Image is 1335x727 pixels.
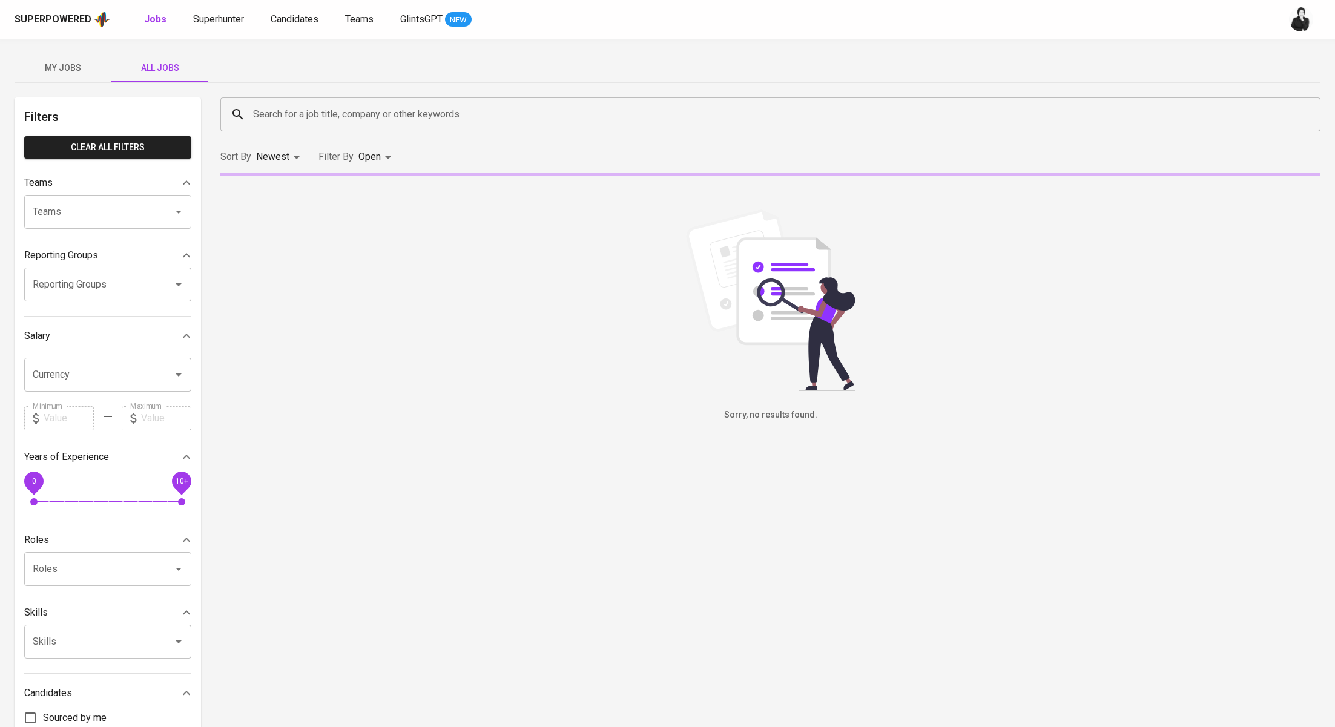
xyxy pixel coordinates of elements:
button: Open [170,366,187,383]
span: Open [358,151,381,162]
div: Roles [24,528,191,552]
div: Candidates [24,681,191,705]
span: 0 [31,476,36,485]
button: Open [170,276,187,293]
div: Open [358,146,395,168]
p: Newest [256,150,289,164]
input: Value [141,406,191,430]
div: Teams [24,171,191,195]
a: Candidates [271,12,321,27]
span: Superhunter [193,13,244,25]
button: Open [170,203,187,220]
h6: Sorry, no results found. [220,409,1320,422]
span: My Jobs [22,61,104,76]
a: Jobs [144,12,169,27]
p: Candidates [24,686,72,700]
div: Reporting Groups [24,243,191,268]
b: Jobs [144,13,166,25]
span: 10+ [175,476,188,485]
button: Open [170,561,187,577]
div: Skills [24,600,191,625]
a: Teams [345,12,376,27]
div: Years of Experience [24,445,191,469]
div: Superpowered [15,13,91,27]
a: GlintsGPT NEW [400,12,472,27]
input: Value [44,406,94,430]
span: Sourced by me [43,711,107,725]
span: GlintsGPT [400,13,443,25]
p: Teams [24,176,53,190]
p: Filter By [318,150,354,164]
a: Superpoweredapp logo [15,10,110,28]
span: All Jobs [119,61,201,76]
div: Salary [24,324,191,348]
a: Superhunter [193,12,246,27]
img: medwi@glints.com [1289,7,1313,31]
div: Newest [256,146,304,168]
img: file_searching.svg [680,209,862,391]
button: Clear All filters [24,136,191,159]
p: Salary [24,329,50,343]
p: Sort By [220,150,251,164]
h6: Filters [24,107,191,127]
p: Skills [24,605,48,620]
img: app logo [94,10,110,28]
p: Reporting Groups [24,248,98,263]
button: Open [170,633,187,650]
p: Roles [24,533,49,547]
span: NEW [445,14,472,26]
span: Candidates [271,13,318,25]
span: Teams [345,13,374,25]
span: Clear All filters [34,140,182,155]
p: Years of Experience [24,450,109,464]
